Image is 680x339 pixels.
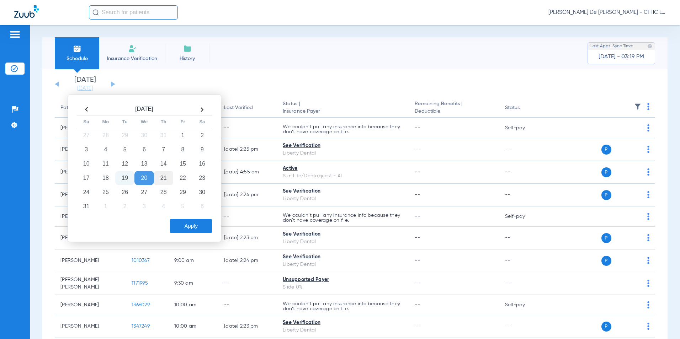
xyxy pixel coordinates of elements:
[218,138,277,161] td: [DATE] 2:25 PM
[415,281,420,286] span: --
[169,249,218,272] td: 9:00 AM
[647,234,649,241] img: group-dot-blue.svg
[599,53,644,60] span: [DATE] - 03:19 PM
[283,188,403,195] div: See Verification
[601,190,611,200] span: P
[647,213,649,220] img: group-dot-blue.svg
[170,55,204,62] span: History
[169,295,218,315] td: 10:00 AM
[499,138,547,161] td: --
[647,280,649,287] img: group-dot-blue.svg
[224,104,271,112] div: Last Verified
[601,233,611,243] span: P
[60,104,92,112] div: Patient Name
[415,258,420,263] span: --
[283,327,403,334] div: Liberty Dental
[283,108,403,115] span: Insurance Payer
[409,98,499,118] th: Remaining Benefits |
[132,302,150,307] span: 1366029
[218,249,277,272] td: [DATE] 2:24 PM
[218,161,277,184] td: [DATE] 4:55 AM
[499,315,547,338] td: --
[183,44,192,53] img: History
[283,142,403,150] div: See Verification
[283,253,403,261] div: See Verification
[283,261,403,268] div: Liberty Dental
[132,324,150,329] span: 1347249
[60,104,120,112] div: Patient Name
[105,55,160,62] span: Insurance Verification
[169,272,218,295] td: 9:30 AM
[283,284,403,291] div: Slide 0%
[283,195,403,203] div: Liberty Dental
[415,108,493,115] span: Deductible
[55,295,126,315] td: [PERSON_NAME]
[415,125,420,130] span: --
[415,302,420,307] span: --
[55,249,126,272] td: [PERSON_NAME]
[283,213,403,223] p: We couldn’t pull any insurance info because they don’t have coverage on file.
[218,118,277,138] td: --
[499,272,547,295] td: --
[647,168,649,176] img: group-dot-blue.svg
[415,147,420,152] span: --
[55,315,126,338] td: [PERSON_NAME]
[128,44,137,53] img: Manual Insurance Verification
[218,206,277,227] td: --
[415,192,420,197] span: --
[14,5,39,18] img: Zuub Logo
[132,258,150,263] span: 1010367
[283,301,403,311] p: We couldn’t pull any insurance info because they don’t have coverage on file.
[601,256,611,266] span: P
[415,214,420,219] span: --
[647,44,652,49] img: last sync help info
[499,98,547,118] th: Status
[647,146,649,153] img: group-dot-blue.svg
[499,118,547,138] td: Self-pay
[647,103,649,110] img: group-dot-blue.svg
[9,30,21,39] img: hamburger-icon
[283,231,403,238] div: See Verification
[647,257,649,264] img: group-dot-blue.svg
[283,124,403,134] p: We couldn’t pull any insurance info because they don’t have coverage on file.
[55,272,126,295] td: [PERSON_NAME] [PERSON_NAME]
[590,43,633,50] span: Last Appt. Sync Time:
[601,167,611,177] span: P
[647,124,649,131] img: group-dot-blue.svg
[64,85,106,92] a: [DATE]
[277,98,409,118] th: Status |
[647,301,649,308] img: group-dot-blue.svg
[283,172,403,180] div: Sun Life/Dentaquest - AI
[548,9,666,16] span: [PERSON_NAME] De [PERSON_NAME] - CFHC Lake Wales Dental
[283,165,403,172] div: Active
[283,319,403,327] div: See Verification
[499,184,547,206] td: --
[634,103,641,110] img: filter.svg
[415,324,420,329] span: --
[499,227,547,249] td: --
[647,323,649,330] img: group-dot-blue.svg
[170,219,212,233] button: Apply
[92,9,99,16] img: Search Icon
[283,238,403,246] div: Liberty Dental
[218,272,277,295] td: --
[132,281,148,286] span: 1171995
[647,191,649,198] img: group-dot-blue.svg
[415,235,420,240] span: --
[499,206,547,227] td: Self-pay
[601,145,611,155] span: P
[96,104,192,115] th: [DATE]
[64,76,106,92] li: [DATE]
[73,44,81,53] img: Schedule
[218,184,277,206] td: [DATE] 2:24 PM
[218,227,277,249] td: [DATE] 2:23 PM
[224,104,253,112] div: Last Verified
[499,161,547,184] td: --
[283,276,403,284] div: Unsupported Payer
[415,169,420,174] span: --
[218,315,277,338] td: [DATE] 2:23 PM
[60,55,94,62] span: Schedule
[499,295,547,315] td: Self-pay
[89,5,178,20] input: Search for patients
[283,150,403,157] div: Liberty Dental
